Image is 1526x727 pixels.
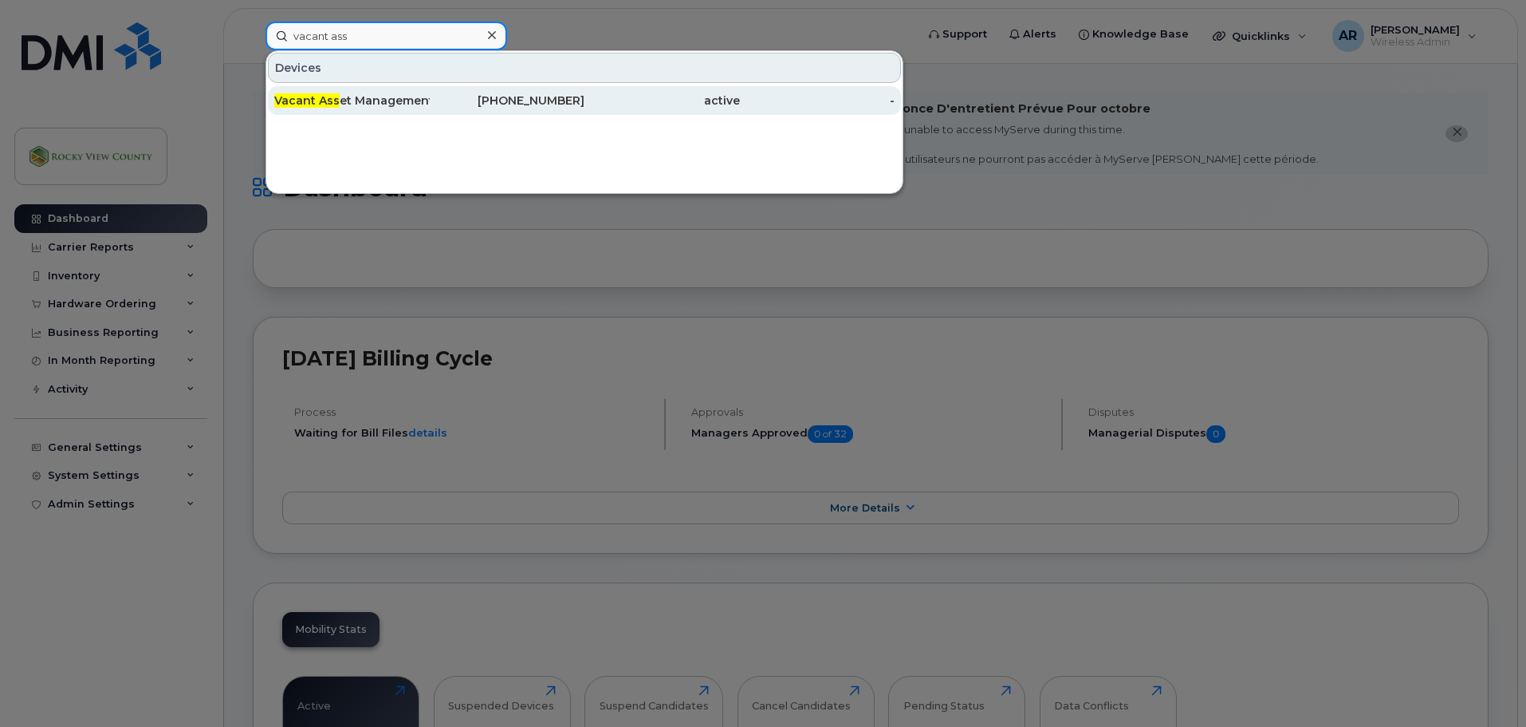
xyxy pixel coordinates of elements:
[430,93,585,109] div: [PHONE_NUMBER]
[268,53,901,83] div: Devices
[274,93,340,108] span: Vacant Ass
[268,86,901,115] a: Vacant Asset Management[PHONE_NUMBER]active-
[584,93,740,109] div: active
[740,93,895,109] div: -
[1457,658,1514,715] iframe: Messenger Launcher
[274,93,430,109] div: et Management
